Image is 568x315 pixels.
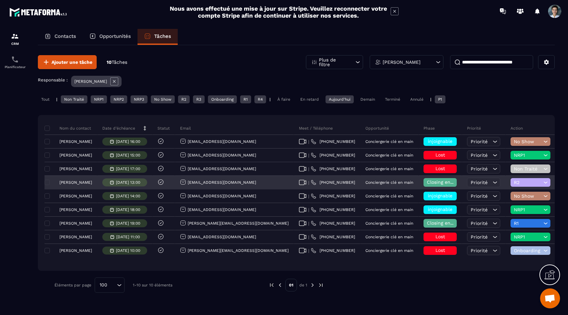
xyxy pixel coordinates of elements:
[2,65,28,69] p: Planificateur
[382,95,404,103] div: Terminé
[427,220,465,226] span: Closing en cours
[154,33,171,39] p: Tâches
[514,248,542,253] span: Onboarding
[59,180,92,185] p: [PERSON_NAME]
[514,166,542,171] span: Non Traité
[428,207,452,212] span: injoignable
[430,97,431,102] p: |
[59,153,92,157] p: [PERSON_NAME]
[116,207,140,212] p: [DATE] 18:00
[2,42,28,46] p: CRM
[540,288,560,308] div: Ouvrir le chat
[54,283,91,287] p: Éléments par page
[95,277,125,293] div: Search for option
[311,153,355,158] a: [PHONE_NUMBER]
[514,153,542,158] span: NRP1
[180,126,191,131] p: Email
[308,139,309,144] span: |
[269,97,271,102] p: |
[514,193,542,199] span: No Show
[2,51,28,74] a: schedulerschedulerPlanificateur
[116,194,140,198] p: [DATE] 14:00
[297,95,322,103] div: En retard
[308,194,309,199] span: |
[38,95,53,103] div: Tout
[277,282,283,288] img: prev
[131,95,147,103] div: NRP3
[11,55,19,63] img: scheduler
[274,95,294,103] div: À faire
[112,59,127,65] span: Tâches
[311,221,355,226] a: [PHONE_NUMBER]
[59,248,92,253] p: [PERSON_NAME]
[116,166,140,171] p: [DATE] 17:00
[428,139,452,144] span: injoignable
[311,139,355,144] a: [PHONE_NUMBER]
[511,126,523,131] p: Action
[97,281,110,289] span: 100
[11,32,19,40] img: formation
[435,166,445,171] span: Lost
[59,139,92,144] p: [PERSON_NAME]
[38,55,97,69] button: Ajouter une tâche
[326,95,354,103] div: Aujourd'hui
[514,207,542,212] span: NRP1
[311,166,355,171] a: [PHONE_NUMBER]
[308,166,309,171] span: |
[424,126,435,131] p: Phase
[116,221,140,226] p: [DATE] 19:00
[308,248,309,253] span: |
[157,126,170,131] p: Statut
[407,95,427,103] div: Annulé
[51,59,92,65] span: Ajouter une tâche
[38,29,83,45] a: Contacts
[471,153,488,158] span: Priorité
[311,207,355,212] a: [PHONE_NUMBER]
[365,153,413,157] p: Conciergerie clé en main
[435,248,445,253] span: Lost
[116,248,140,253] p: [DATE] 10:00
[365,248,413,253] p: Conciergerie clé en main
[308,221,309,226] span: |
[138,29,178,45] a: Tâches
[46,126,91,131] p: Nom du contact
[110,95,127,103] div: NRP2
[269,282,275,288] img: prev
[308,153,309,158] span: |
[61,95,87,103] div: Non Traité
[9,6,69,18] img: logo
[308,180,309,185] span: |
[299,282,307,288] p: de 1
[310,282,316,288] img: next
[59,166,92,171] p: [PERSON_NAME]
[311,248,355,253] a: [PHONE_NUMBER]
[38,77,68,82] p: Responsable :
[365,235,413,239] p: Conciergerie clé en main
[2,27,28,51] a: formationformationCRM
[365,194,413,198] p: Conciergerie clé en main
[471,207,488,212] span: Priorité
[308,207,309,212] span: |
[54,33,76,39] p: Contacts
[365,221,413,226] p: Conciergerie clé en main
[471,234,488,240] span: Priorité
[99,33,131,39] p: Opportunités
[208,95,237,103] div: Onboarding
[193,95,205,103] div: R3
[435,152,445,157] span: Lost
[59,207,92,212] p: [PERSON_NAME]
[365,139,413,144] p: Conciergerie clé en main
[471,193,488,199] span: Priorité
[116,235,140,239] p: [DATE] 11:00
[59,194,92,198] p: [PERSON_NAME]
[427,179,465,185] span: Closing en cours
[133,283,172,287] p: 1-10 sur 10 éléments
[240,95,251,103] div: R1
[471,139,488,144] span: Priorité
[318,282,324,288] img: next
[285,279,297,291] p: 01
[514,180,542,185] span: R2
[116,153,140,157] p: [DATE] 15:00
[83,29,138,45] a: Opportunités
[471,180,488,185] span: Priorité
